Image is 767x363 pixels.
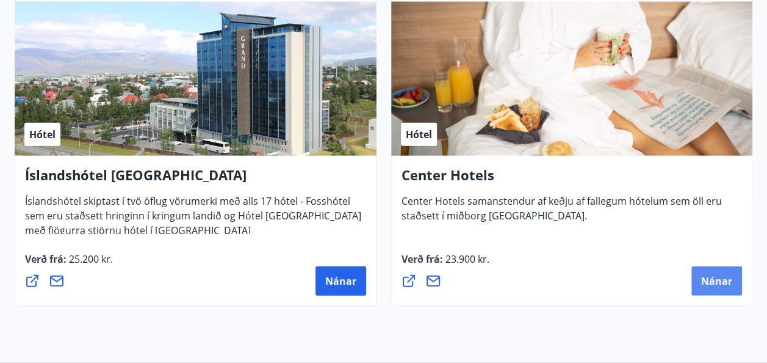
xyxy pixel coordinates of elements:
span: Nánar [701,274,732,288]
span: 25.200 kr. [67,252,113,266]
button: Nánar [315,266,366,296]
h4: Center Hotels [402,166,743,194]
span: 23.900 kr. [443,252,489,266]
span: Nánar [325,274,356,288]
span: Verð frá : [25,252,113,276]
h4: Íslandshótel [GEOGRAPHIC_DATA] [25,166,366,194]
span: Hótel [406,128,432,141]
span: Íslandshótel skiptast í tvö öflug vörumerki með alls 17 hótel - Fosshótel sem eru staðsett hringi... [25,194,361,247]
button: Nánar [691,266,742,296]
span: Center Hotels samanstendur af keðju af fallegum hótelum sem öll eru staðsett í miðborg [GEOGRAPHI... [402,194,722,232]
span: Verð frá : [402,252,489,276]
span: Hótel [29,128,56,141]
